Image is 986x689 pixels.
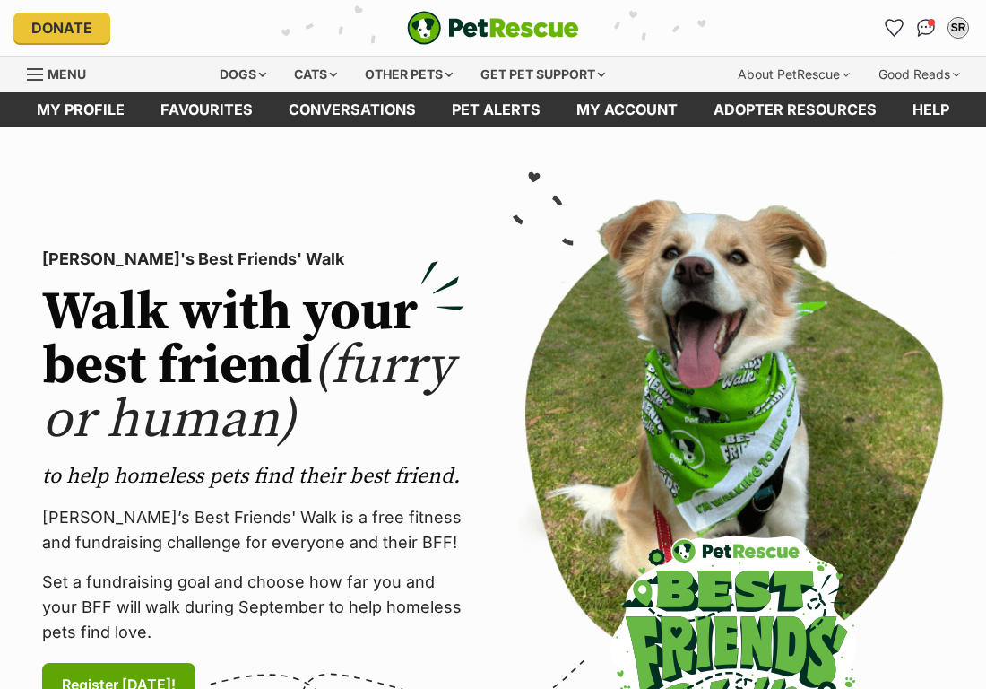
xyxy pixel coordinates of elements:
div: Good Reads [866,57,973,92]
img: logo-e224e6f780fb5917bec1dbf3a21bbac754714ae5b6737aabdf751b685950b380.svg [407,11,579,45]
a: Help [895,92,967,127]
img: chat-41dd97257d64d25036548639549fe6c8038ab92f7586957e7f3b1b290dea8141.svg [917,19,936,37]
a: Conversations [912,13,940,42]
a: Favourites [879,13,908,42]
div: About PetRescue [725,57,862,92]
a: My account [558,92,696,127]
div: Other pets [352,57,465,92]
p: to help homeless pets find their best friend. [42,462,464,491]
span: Menu [48,66,86,82]
button: My account [944,13,973,42]
div: SR [949,19,967,37]
a: Favourites [143,92,271,127]
div: Cats [281,57,350,92]
a: Menu [27,57,99,89]
h2: Walk with your best friend [42,286,464,448]
div: Get pet support [468,57,618,92]
p: [PERSON_NAME]'s Best Friends' Walk [42,247,464,272]
a: My profile [19,92,143,127]
p: [PERSON_NAME]’s Best Friends' Walk is a free fitness and fundraising challenge for everyone and t... [42,505,464,555]
p: Set a fundraising goal and choose how far you and your BFF will walk during September to help hom... [42,570,464,645]
span: (furry or human) [42,333,454,454]
a: Pet alerts [434,92,558,127]
a: Donate [13,13,110,43]
a: PetRescue [407,11,579,45]
div: Dogs [207,57,279,92]
a: conversations [271,92,434,127]
ul: Account quick links [879,13,973,42]
a: Adopter resources [696,92,895,127]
